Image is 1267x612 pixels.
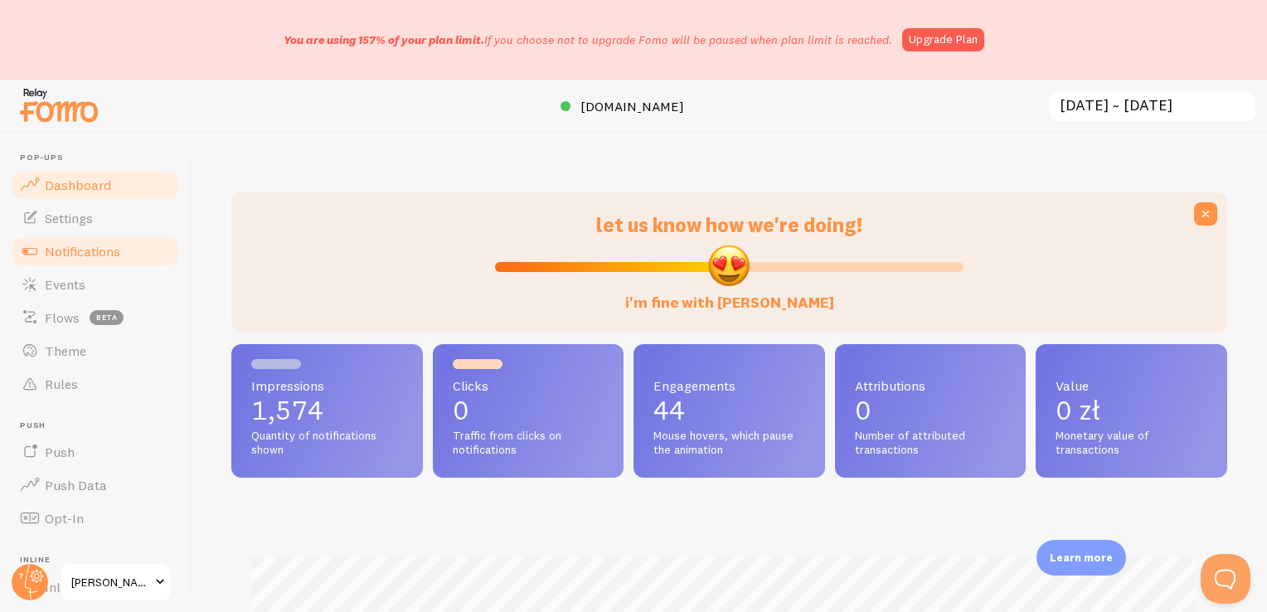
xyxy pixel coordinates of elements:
[706,243,751,288] img: emoji.png
[90,310,124,325] span: beta
[10,502,181,535] a: Opt-In
[10,268,181,301] a: Events
[596,212,862,237] span: let us know how we're doing!
[855,429,1007,458] span: Number of attributed transactions
[855,397,1007,424] p: 0
[625,277,834,313] label: i'm fine with [PERSON_NAME]
[1056,379,1207,392] span: Value
[20,555,181,566] span: Inline
[45,376,78,392] span: Rules
[45,177,111,193] span: Dashboard
[1201,554,1250,604] iframe: Help Scout Beacon - Open
[10,469,181,502] a: Push Data
[653,397,805,424] p: 44
[45,276,85,293] span: Events
[10,435,181,469] a: Push
[855,379,1007,392] span: Attributions
[71,572,150,592] span: [PERSON_NAME]
[20,420,181,431] span: Push
[1036,540,1126,576] div: Learn more
[284,32,892,48] p: If you choose not to upgrade Fomo will be paused when plan limit is reached.
[45,309,80,326] span: Flows
[251,379,403,392] span: Impressions
[20,153,181,163] span: Pop-ups
[10,301,181,334] a: Flows beta
[1056,429,1207,458] span: Monetary value of transactions
[45,444,75,460] span: Push
[45,510,84,527] span: Opt-In
[10,334,181,367] a: Theme
[10,168,181,202] a: Dashboard
[453,397,604,424] p: 0
[453,379,604,392] span: Clicks
[10,235,181,268] a: Notifications
[453,429,604,458] span: Traffic from clicks on notifications
[1050,550,1113,566] p: Learn more
[902,28,984,51] a: Upgrade Plan
[1056,394,1100,426] span: 0 zł
[45,210,93,226] span: Settings
[45,477,107,493] span: Push Data
[10,202,181,235] a: Settings
[45,243,120,260] span: Notifications
[17,84,100,126] img: fomo-relay-logo-orange.svg
[653,429,805,458] span: Mouse hovers, which pause the animation
[653,379,805,392] span: Engagements
[60,562,172,602] a: [PERSON_NAME]
[251,397,403,424] p: 1,574
[45,342,86,359] span: Theme
[284,32,484,47] span: You are using 157% of your plan limit.
[251,429,403,458] span: Quantity of notifications shown
[10,367,181,401] a: Rules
